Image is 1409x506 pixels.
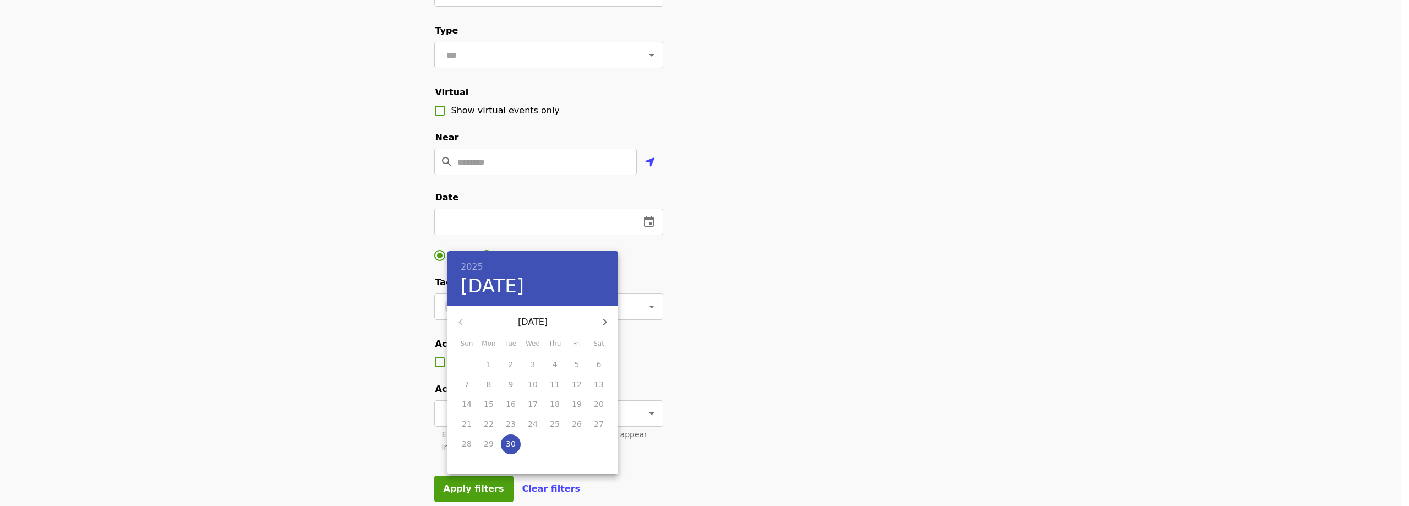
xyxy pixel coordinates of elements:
[567,339,587,350] span: Fri
[501,339,521,350] span: Tue
[457,339,477,350] span: Sun
[479,339,499,350] span: Mon
[501,434,521,454] button: 30
[474,315,592,329] p: [DATE]
[545,339,565,350] span: Thu
[589,339,609,350] span: Sat
[461,259,483,275] button: 2025
[523,339,543,350] span: Wed
[506,438,516,449] p: 30
[461,275,524,298] button: [DATE]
